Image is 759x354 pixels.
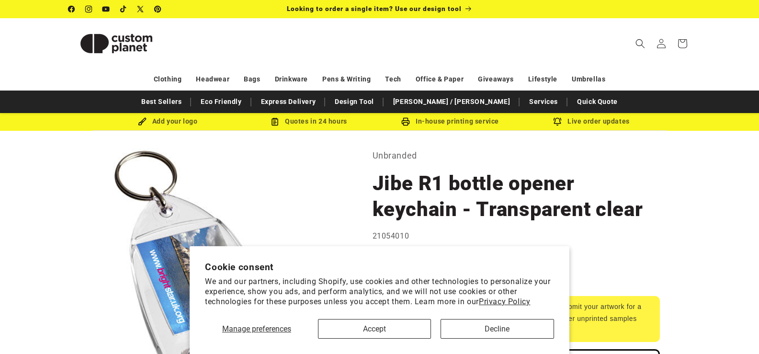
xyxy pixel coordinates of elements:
summary: Search [630,33,651,54]
a: Best Sellers [136,93,186,110]
h2: Cookie consent [205,262,554,273]
div: Add your logo [97,115,238,127]
a: Services [524,93,563,110]
a: Headwear [196,71,229,88]
a: Privacy Policy [479,297,530,306]
a: Express Delivery [256,93,321,110]
div: In-house printing service [380,115,521,127]
a: Tech [385,71,401,88]
a: Umbrellas [572,71,605,88]
span: Manage preferences [222,324,291,333]
a: Pens & Writing [322,71,371,88]
button: Decline [441,319,554,339]
a: Lifestyle [528,71,557,88]
div: Live order updates [521,115,662,127]
button: Accept [318,319,431,339]
img: Custom Planet [68,22,164,65]
a: Eco Friendly [196,93,246,110]
span: 21054010 [373,231,409,240]
p: We and our partners, including Shopify, use cookies and other technologies to personalize your ex... [205,277,554,307]
a: Custom Planet [65,18,168,69]
a: Bags [244,71,260,88]
a: Drinkware [275,71,308,88]
span: Looking to order a single item? Use our design tool [287,5,462,12]
a: Clothing [154,71,182,88]
a: [PERSON_NAME] / [PERSON_NAME] [388,93,515,110]
div: Quotes in 24 hours [238,115,380,127]
img: Order updates [553,117,562,126]
img: Order Updates Icon [271,117,279,126]
img: Brush Icon [138,117,147,126]
a: Quick Quote [572,93,623,110]
a: Office & Paper [416,71,464,88]
img: In-house printing [401,117,410,126]
iframe: Chat Widget [711,308,759,354]
h1: Jibe R1 bottle opener keychain - Transparent clear [373,171,660,222]
a: Design Tool [330,93,379,110]
button: Manage preferences [205,319,308,339]
a: Giveaways [478,71,513,88]
p: Unbranded [373,148,660,163]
